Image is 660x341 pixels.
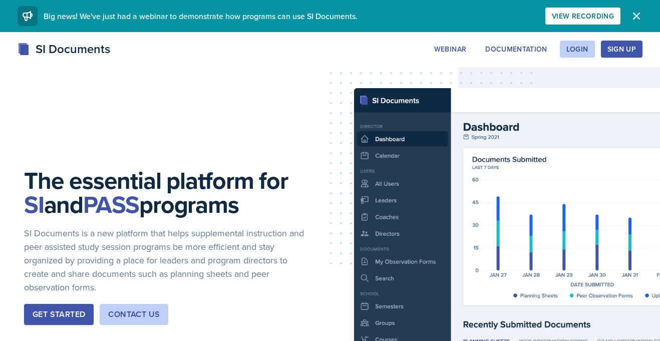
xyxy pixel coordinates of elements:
[434,45,466,53] div: Webinar
[18,40,110,58] div: SI Documents
[566,45,588,53] div: Login
[108,308,160,320] div: Contact Us
[601,41,642,58] button: Sign Up
[485,45,547,53] div: Documentation
[33,308,85,320] div: Get Started
[479,41,554,58] button: Documentation
[44,11,358,22] span: Big news! We've just had a webinar to demonstrate how programs can use SI Documents.
[560,41,595,58] button: Login
[607,45,636,53] div: Sign Up
[428,41,473,58] button: Webinar
[24,304,94,325] button: Get Started
[545,8,620,25] button: View Recording
[100,304,168,325] button: Contact Us
[552,12,614,20] div: View Recording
